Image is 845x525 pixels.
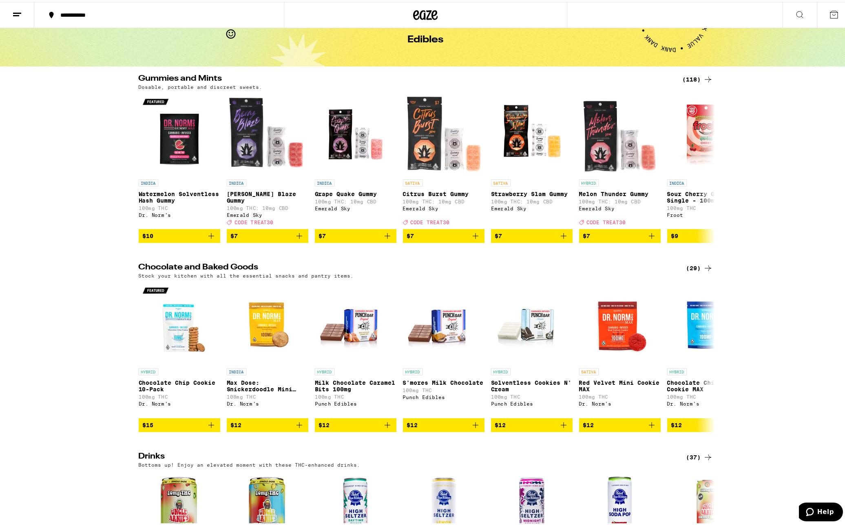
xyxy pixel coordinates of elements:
[139,280,220,362] img: Dr. Norm's - Chocolate Chip Cookie 10-Pack
[403,377,484,384] p: S'mores Milk Chocolate
[227,280,308,362] img: Dr. Norm's - Max Dose: Snickerdoodle Mini Cookie - Indica
[671,231,679,237] span: $9
[407,231,414,237] span: $7
[495,420,506,426] span: $12
[667,399,749,404] div: Dr. Norm's
[403,280,484,416] a: Open page for S'mores Milk Chocolate from Punch Edibles
[319,420,330,426] span: $12
[139,189,220,202] p: Watermelon Solventless Hash Gummy
[139,92,220,227] a: Open page for Watermelon Solventless Hash Gummy from Dr. Norm's
[491,92,573,173] img: Emerald Sky - Strawberry Slam Gummy
[579,177,599,185] p: HYBRID
[403,227,484,241] button: Add to bag
[491,280,573,362] img: Punch Edibles - Solventless Cookies N' Cream
[491,416,573,430] button: Add to bag
[315,280,396,362] img: Punch Edibles - Milk Chocolate Caramel Bits 100mg
[491,377,573,390] p: Solventless Cookies N' Cream
[579,377,661,390] p: Red Velvet Mini Cookie MAX
[403,204,484,209] div: Emerald Sky
[667,92,749,227] a: Open page for Sour Cherry Gummy Single - 100mg from Froot
[315,92,396,173] img: Emerald Sky - Grape Quake Gummy
[686,261,713,271] div: (29)
[139,450,673,460] h2: Drinks
[139,261,673,271] h2: Chocolate and Baked Goods
[579,92,661,227] a: Open page for Melon Thunder Gummy from Emerald Sky
[491,280,573,416] a: Open page for Solventless Cookies N' Cream from Punch Edibles
[319,231,326,237] span: $7
[403,386,484,391] p: 100mg THC
[491,197,573,202] p: 100mg THC: 10mg CBD
[315,377,396,390] p: Milk Chocolate Caramel Bits 100mg
[227,416,308,430] button: Add to bag
[491,392,573,397] p: 100mg THC
[403,280,484,362] img: Punch Edibles - S'mores Milk Chocolate
[227,210,308,216] div: Emerald Sky
[491,177,511,185] p: SATIVA
[686,450,713,460] a: (37)
[579,280,661,362] img: Dr. Norm's - Red Velvet Mini Cookie MAX
[315,392,396,397] p: 100mg THC
[227,92,308,173] img: Emerald Sky - Berry Blaze Gummy
[667,92,749,173] img: Froot - Sour Cherry Gummy Single - 100mg
[227,377,308,390] p: Max Dose: Snickerdoodle Mini Cookie - Indica
[579,92,661,173] img: Emerald Sky - Melon Thunder Gummy
[491,366,511,373] p: HYBRID
[227,227,308,241] button: Add to bag
[403,189,484,195] p: Citrus Burst Gummy
[403,393,484,398] div: Punch Edibles
[683,73,713,82] a: (118)
[139,280,220,416] a: Open page for Chocolate Chip Cookie 10-Pack from Dr. Norm's
[139,92,220,173] img: Dr. Norm's - Watermelon Solventless Hash Gummy
[491,227,573,241] button: Add to bag
[667,280,749,416] a: Open page for Chocolate Chip Mini Cookie MAX from Dr. Norm's
[315,197,396,202] p: 100mg THC: 10mg CBD
[139,377,220,390] p: Chocolate Chip Cookie 10-Pack
[403,416,484,430] button: Add to bag
[587,218,626,223] span: CODE TREAT30
[491,399,573,404] div: Punch Edibles
[227,280,308,416] a: Open page for Max Dose: Snickerdoodle Mini Cookie - Indica from Dr. Norm's
[403,197,484,202] p: 100mg THC: 10mg CBD
[139,392,220,397] p: 100mg THC
[139,399,220,404] div: Dr. Norm's
[227,177,246,185] p: INDICA
[667,377,749,390] p: Chocolate Chip Mini Cookie MAX
[227,366,246,373] p: INDICA
[491,189,573,195] p: Strawberry Slam Gummy
[491,204,573,209] div: Emerald Sky
[667,210,749,216] div: Froot
[579,392,661,397] p: 100mg THC
[667,392,749,397] p: 100mg THC
[403,177,422,185] p: SATIVA
[315,92,396,227] a: Open page for Grape Quake Gummy from Emerald Sky
[799,501,843,521] iframe: Opens a widget where you can find more information
[579,227,661,241] button: Add to bag
[579,197,661,202] p: 100mg THC: 10mg CBD
[667,280,749,362] img: Dr. Norm's - Chocolate Chip Mini Cookie MAX
[139,227,220,241] button: Add to bag
[139,177,158,185] p: INDICA
[491,92,573,227] a: Open page for Strawberry Slam Gummy from Emerald Sky
[315,177,334,185] p: INDICA
[315,399,396,404] div: Punch Edibles
[234,218,274,223] span: CODE TREAT30
[315,416,396,430] button: Add to bag
[495,231,502,237] span: $7
[227,392,308,397] p: 108mg THC
[231,231,238,237] span: $7
[231,420,242,426] span: $12
[315,227,396,241] button: Add to bag
[583,231,591,237] span: $7
[411,218,450,223] span: CODE TREAT30
[227,189,308,202] p: [PERSON_NAME] Blaze Gummy
[227,399,308,404] div: Dr. Norm's
[667,177,687,185] p: INDICA
[579,399,661,404] div: Dr. Norm's
[139,210,220,216] div: Dr. Norm's
[579,366,599,373] p: SATIVA
[403,92,484,227] a: Open page for Citrus Burst Gummy from Emerald Sky
[579,204,661,209] div: Emerald Sky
